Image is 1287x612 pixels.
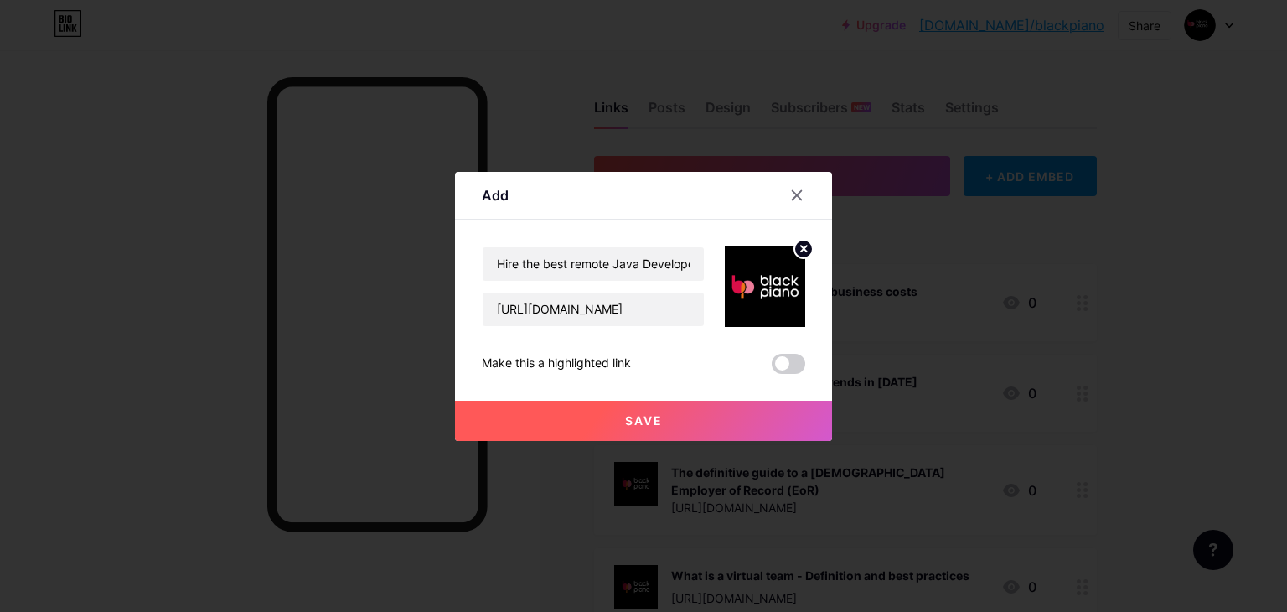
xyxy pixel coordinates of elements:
[625,413,663,428] span: Save
[482,185,509,205] div: Add
[482,354,631,374] div: Make this a highlighted link
[483,293,704,326] input: URL
[455,401,832,441] button: Save
[483,247,704,281] input: Title
[725,246,805,327] img: link_thumbnail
